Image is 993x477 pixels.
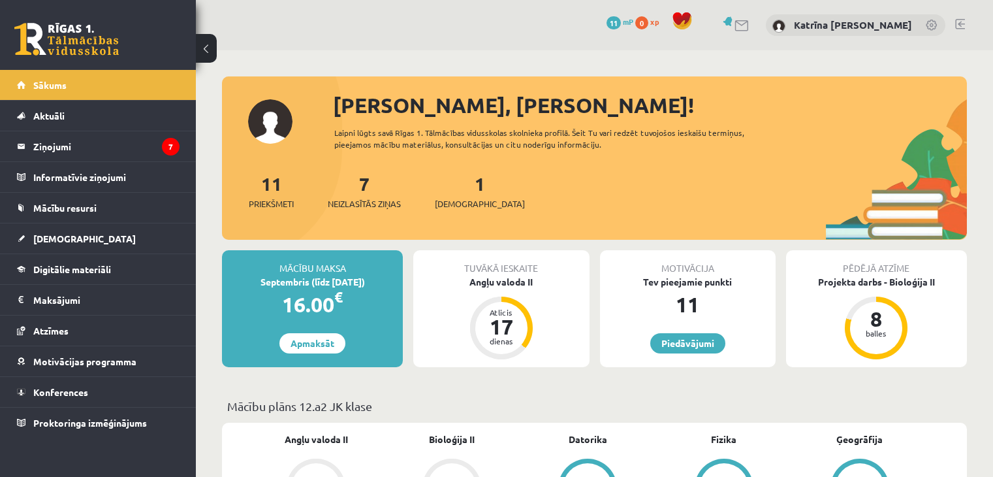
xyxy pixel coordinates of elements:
[33,79,67,91] span: Sākums
[17,70,180,100] a: Sākums
[33,233,136,244] span: [DEMOGRAPHIC_DATA]
[249,197,294,210] span: Priekšmeti
[435,197,525,210] span: [DEMOGRAPHIC_DATA]
[482,337,521,345] div: dienas
[14,23,119,56] a: Rīgas 1. Tālmācības vidusskola
[249,172,294,210] a: 11Priekšmeti
[334,127,781,150] div: Laipni lūgts savā Rīgas 1. Tālmācības vidusskolas skolnieka profilā. Šeit Tu vari redzēt tuvojošo...
[33,110,65,122] span: Aktuāli
[607,16,633,27] a: 11 mP
[333,90,967,121] div: [PERSON_NAME], [PERSON_NAME]!
[17,408,180,438] a: Proktoringa izmēģinājums
[17,101,180,131] a: Aktuāli
[623,16,633,27] span: mP
[17,285,180,315] a: Maksājumi
[227,397,962,415] p: Mācību plāns 12.a2 JK klase
[482,308,521,316] div: Atlicis
[482,316,521,337] div: 17
[650,333,725,354] a: Piedāvājumi
[33,162,180,192] legend: Informatīvie ziņojumi
[285,433,348,446] a: Angļu valoda II
[17,377,180,407] a: Konferences
[607,16,621,29] span: 11
[33,355,136,367] span: Motivācijas programma
[33,285,180,315] legend: Maksājumi
[328,172,401,210] a: 7Neizlasītās ziņas
[650,16,659,27] span: xp
[33,386,88,398] span: Konferences
[17,162,180,192] a: Informatīvie ziņojumi
[222,250,403,275] div: Mācību maksa
[569,433,607,446] a: Datorika
[334,288,343,306] span: €
[279,333,345,354] a: Apmaksāt
[600,275,776,289] div: Tev pieejamie punkti
[786,275,967,289] div: Projekta darbs - Bioloģija II
[33,263,111,275] span: Digitālie materiāli
[33,131,180,161] legend: Ziņojumi
[17,346,180,376] a: Motivācijas programma
[413,275,589,289] div: Angļu valoda II
[435,172,525,210] a: 1[DEMOGRAPHIC_DATA]
[857,329,896,337] div: balles
[17,316,180,346] a: Atzīmes
[711,433,736,446] a: Fizika
[857,308,896,329] div: 8
[413,275,589,361] a: Angļu valoda II Atlicis 17 dienas
[33,417,147,429] span: Proktoringa izmēģinājums
[17,254,180,284] a: Digitālie materiāli
[222,275,403,289] div: Septembris (līdz [DATE])
[786,275,967,361] a: Projekta darbs - Bioloģija II 8 balles
[17,223,180,254] a: [DEMOGRAPHIC_DATA]
[413,250,589,275] div: Tuvākā ieskaite
[162,138,180,156] i: 7
[635,16,665,27] a: 0 xp
[836,433,883,446] a: Ģeogrāfija
[33,325,69,337] span: Atzīmes
[600,250,776,275] div: Motivācija
[222,289,403,320] div: 16.00
[794,18,912,31] a: Katrīna [PERSON_NAME]
[635,16,648,29] span: 0
[33,202,97,214] span: Mācību resursi
[600,289,776,320] div: 11
[328,197,401,210] span: Neizlasītās ziņas
[17,131,180,161] a: Ziņojumi7
[17,193,180,223] a: Mācību resursi
[429,433,475,446] a: Bioloģija II
[772,20,785,33] img: Katrīna Kate Timša
[786,250,967,275] div: Pēdējā atzīme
